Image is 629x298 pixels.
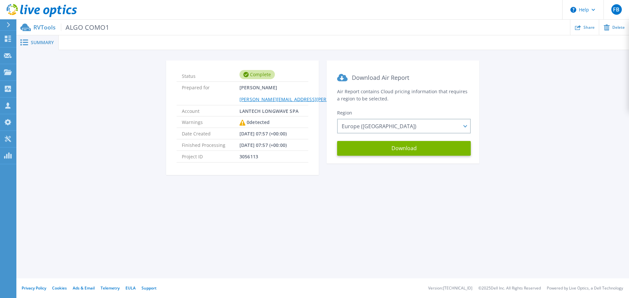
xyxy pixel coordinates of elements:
[182,70,239,79] span: Status
[182,151,239,162] span: Project ID
[583,26,595,29] span: Share
[337,110,352,116] span: Region
[337,141,471,156] button: Download
[428,286,472,290] li: Version: [TECHNICAL_ID]
[142,285,157,291] a: Support
[182,139,239,150] span: Finished Processing
[613,7,619,12] span: FB
[239,82,392,105] span: [PERSON_NAME]
[352,74,409,81] span: Download Air Report
[239,70,275,79] div: Complete
[33,24,109,31] p: RVTools
[239,151,258,162] span: 3056113
[22,285,46,291] a: Privacy Policy
[73,285,95,291] a: Ads & Email
[182,128,239,139] span: Date Created
[239,116,270,128] div: 0 detected
[31,40,54,45] span: Summary
[337,119,471,133] div: Europe ([GEOGRAPHIC_DATA])
[612,26,625,29] span: Delete
[61,24,109,31] span: ALGO COMO1
[478,286,541,290] li: © 2025 Dell Inc. All Rights Reserved
[239,96,392,102] a: [PERSON_NAME][EMAIL_ADDRESS][PERSON_NAME][DOMAIN_NAME]
[101,285,120,291] a: Telemetry
[239,128,287,139] span: [DATE] 07:57 (+00:00)
[125,285,136,291] a: EULA
[547,286,623,290] li: Powered by Live Optics, a Dell Technology
[182,105,239,116] span: Account
[239,139,287,150] span: [DATE] 07:57 (+00:00)
[182,82,239,105] span: Prepared for
[239,105,298,116] span: LANTECH LONGWAVE SPA
[182,116,239,128] span: Warnings
[337,88,467,102] span: Air Report contains Cloud pricing information that requires a region to be selected.
[52,285,67,291] a: Cookies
